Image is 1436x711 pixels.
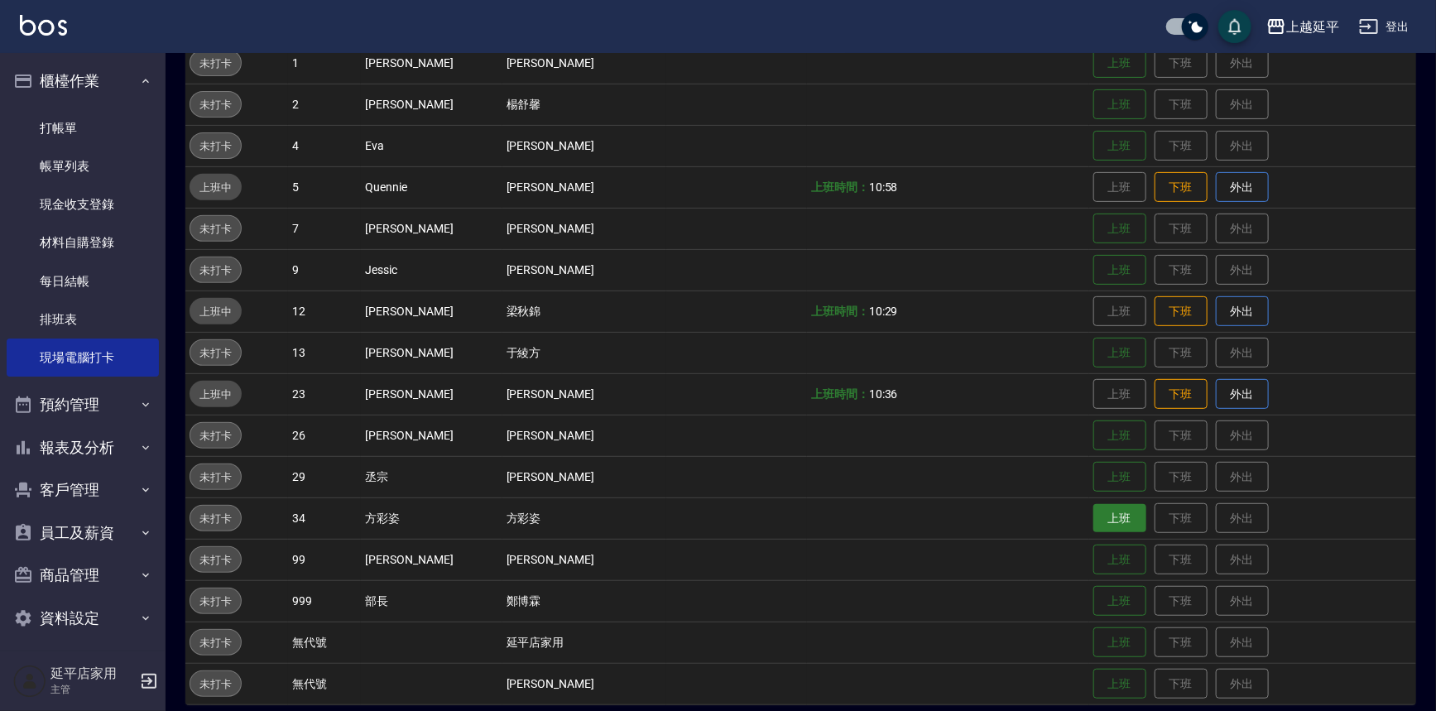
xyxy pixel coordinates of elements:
[7,339,159,377] a: 現場電腦打卡
[1286,17,1339,37] div: 上越延平
[288,291,361,332] td: 12
[361,125,502,166] td: Eva
[190,551,241,569] span: 未打卡
[7,300,159,339] a: 排班表
[1216,379,1269,410] button: 外出
[190,593,241,610] span: 未打卡
[502,497,666,539] td: 方彩姿
[1093,627,1146,658] button: 上班
[361,291,502,332] td: [PERSON_NAME]
[1216,296,1269,327] button: 外出
[7,223,159,262] a: 材料自購登錄
[1260,10,1346,44] button: 上越延平
[361,84,502,125] td: [PERSON_NAME]
[7,426,159,469] button: 報表及分析
[1093,89,1146,120] button: 上班
[361,415,502,456] td: [PERSON_NAME]
[502,291,666,332] td: 梁秋錦
[1093,586,1146,617] button: 上班
[811,387,869,401] b: 上班時間：
[361,456,502,497] td: 丞宗
[361,332,502,373] td: [PERSON_NAME]
[288,539,361,580] td: 99
[190,386,242,403] span: 上班中
[502,332,666,373] td: 于綾方
[288,125,361,166] td: 4
[7,60,159,103] button: 櫃檯作業
[50,682,135,697] p: 主管
[190,55,241,72] span: 未打卡
[502,622,666,663] td: 延平店家用
[361,42,502,84] td: [PERSON_NAME]
[361,580,502,622] td: 部長
[502,539,666,580] td: [PERSON_NAME]
[502,249,666,291] td: [PERSON_NAME]
[288,42,361,84] td: 1
[1155,379,1208,410] button: 下班
[7,109,159,147] a: 打帳單
[502,42,666,84] td: [PERSON_NAME]
[190,137,241,155] span: 未打卡
[50,665,135,682] h5: 延平店家用
[869,387,898,401] span: 10:36
[1352,12,1416,42] button: 登出
[1093,131,1146,161] button: 上班
[1093,48,1146,79] button: 上班
[502,84,666,125] td: 楊舒馨
[288,249,361,291] td: 9
[190,303,242,320] span: 上班中
[1093,669,1146,699] button: 上班
[190,179,242,196] span: 上班中
[7,383,159,426] button: 預約管理
[190,220,241,238] span: 未打卡
[7,185,159,223] a: 現金收支登錄
[1218,10,1251,43] button: save
[1093,462,1146,492] button: 上班
[1155,296,1208,327] button: 下班
[502,166,666,208] td: [PERSON_NAME]
[811,305,869,318] b: 上班時間：
[7,512,159,555] button: 員工及薪資
[502,415,666,456] td: [PERSON_NAME]
[502,125,666,166] td: [PERSON_NAME]
[288,622,361,663] td: 無代號
[1093,504,1146,533] button: 上班
[1155,172,1208,203] button: 下班
[7,147,159,185] a: 帳單列表
[361,497,502,539] td: 方彩姿
[1093,545,1146,575] button: 上班
[1216,172,1269,203] button: 外出
[502,208,666,249] td: [PERSON_NAME]
[869,305,898,318] span: 10:29
[288,663,361,704] td: 無代號
[1093,255,1146,286] button: 上班
[1093,338,1146,368] button: 上班
[288,373,361,415] td: 23
[361,166,502,208] td: Quennie
[7,468,159,512] button: 客戶管理
[7,597,159,640] button: 資料設定
[502,456,666,497] td: [PERSON_NAME]
[869,180,898,194] span: 10:58
[361,249,502,291] td: Jessic
[361,539,502,580] td: [PERSON_NAME]
[288,497,361,539] td: 34
[502,663,666,704] td: [PERSON_NAME]
[190,344,241,362] span: 未打卡
[361,208,502,249] td: [PERSON_NAME]
[361,373,502,415] td: [PERSON_NAME]
[288,415,361,456] td: 26
[288,208,361,249] td: 7
[1093,420,1146,451] button: 上班
[190,468,241,486] span: 未打卡
[7,554,159,597] button: 商品管理
[190,634,241,651] span: 未打卡
[190,262,241,279] span: 未打卡
[288,580,361,622] td: 999
[20,15,67,36] img: Logo
[190,96,241,113] span: 未打卡
[288,166,361,208] td: 5
[190,510,241,527] span: 未打卡
[13,665,46,698] img: Person
[288,84,361,125] td: 2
